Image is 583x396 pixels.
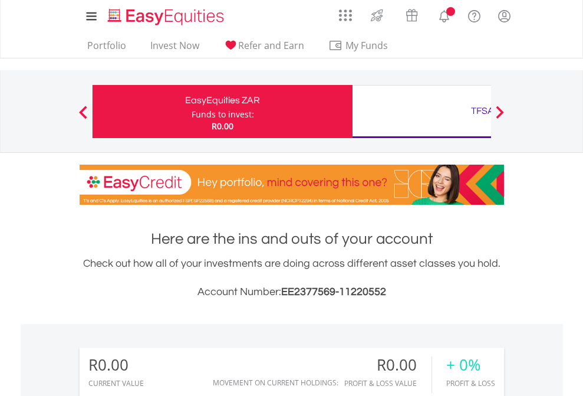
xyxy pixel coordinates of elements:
a: Home page [103,3,229,27]
div: EasyEquities ZAR [100,92,345,109]
a: My Profile [489,3,519,29]
a: AppsGrid [331,3,360,22]
div: + 0% [446,356,495,374]
a: Notifications [429,3,459,27]
a: Invest Now [146,40,204,58]
a: Portfolio [83,40,131,58]
a: FAQ's and Support [459,3,489,27]
div: Funds to invest: [192,109,254,120]
img: EasyEquities_Logo.png [106,7,229,27]
div: Profit & Loss Value [344,379,432,387]
img: grid-menu-icon.svg [339,9,352,22]
a: Refer and Earn [219,40,309,58]
span: My Funds [328,38,406,53]
span: Refer and Earn [238,39,304,52]
div: R0.00 [88,356,144,374]
div: R0.00 [344,356,432,374]
span: EE2377569-11220552 [281,286,386,297]
div: Check out how all of your investments are doing across different asset classes you hold. [80,256,504,300]
div: Profit & Loss [446,379,495,387]
img: vouchers-v2.svg [402,6,421,25]
img: EasyCredit Promotion Banner [80,165,504,205]
img: thrive-v2.svg [367,6,387,25]
h1: Here are the ins and outs of your account [80,228,504,250]
button: Next [488,112,512,123]
div: Movement on Current Holdings: [213,379,338,387]
div: CURRENT VALUE [88,379,144,387]
button: Previous [71,112,95,123]
span: R0.00 [212,120,233,132]
h3: Account Number: [80,284,504,300]
a: Vouchers [394,3,429,25]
